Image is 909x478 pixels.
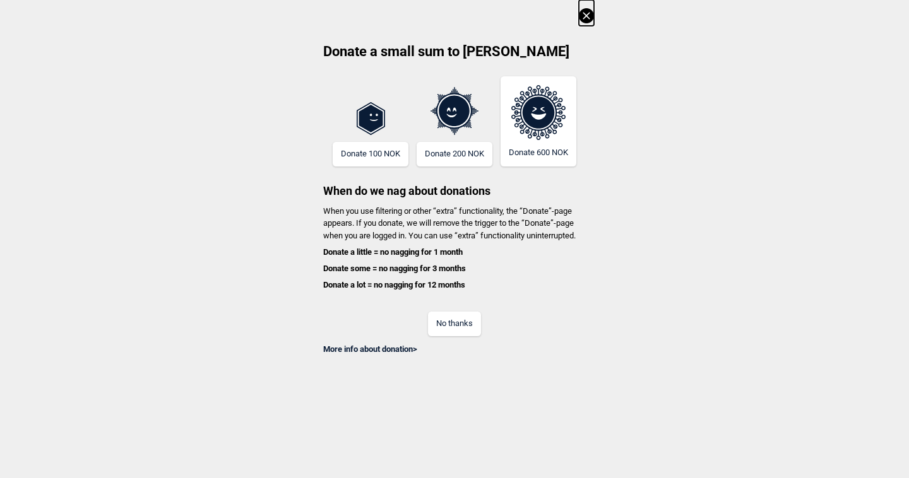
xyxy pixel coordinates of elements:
a: More info about donation> [323,344,417,354]
p: When you use filtering or other “extra” functionality, the “Donate”-page appears. If you donate, ... [315,205,594,291]
b: Donate some = no nagging for 3 months [323,264,466,273]
button: Donate 200 NOK [417,142,492,166]
b: Donate a little = no nagging for 1 month [323,247,463,257]
h3: When do we nag about donations [315,166,594,199]
h2: Donate a small sum to [PERSON_NAME] [315,42,594,70]
button: Donate 100 NOK [333,142,408,166]
button: Donate 600 NOK [501,76,576,166]
button: No thanks [428,312,481,336]
b: Donate a lot = no nagging for 12 months [323,280,465,289]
